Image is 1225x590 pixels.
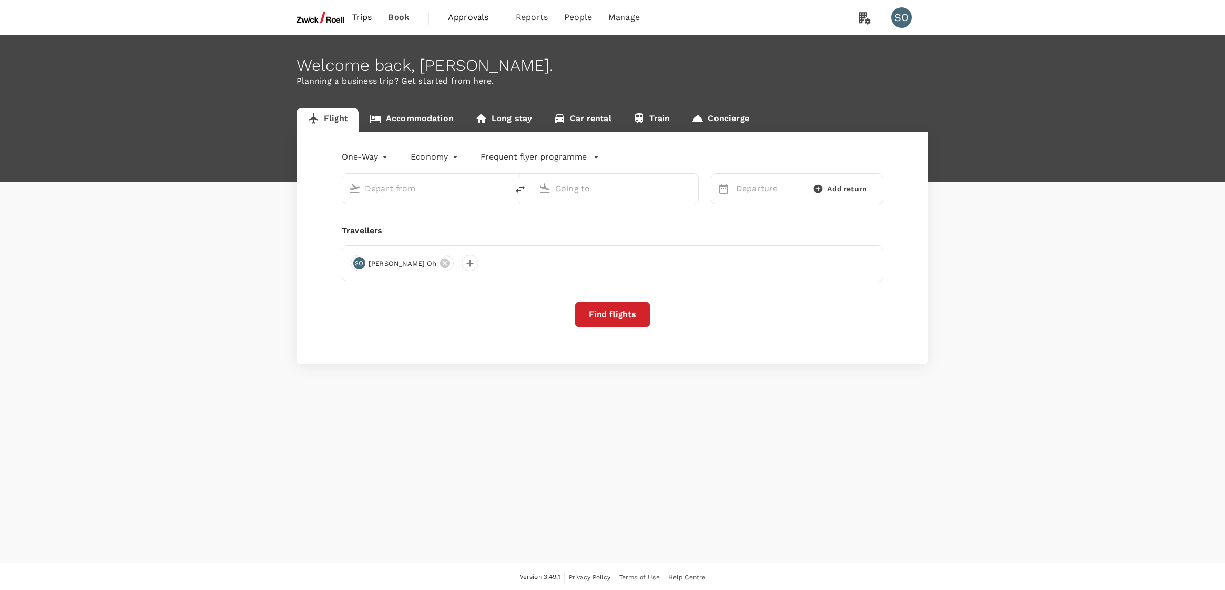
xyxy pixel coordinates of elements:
button: Open [691,187,693,189]
button: Open [501,187,503,189]
button: Find flights [575,302,650,327]
span: Approvals [448,11,499,24]
div: SO[PERSON_NAME] Oh [351,255,454,271]
span: Help Centre [668,574,706,581]
span: Add return [827,184,867,194]
span: People [564,11,592,24]
div: Economy [411,149,460,165]
span: Book [388,11,410,24]
span: Privacy Policy [569,574,610,581]
input: Depart from [365,181,486,196]
p: Frequent flyer programme [481,151,587,163]
button: delete [508,177,533,202]
div: Travellers [342,225,883,237]
div: One-Way [342,149,390,165]
a: Help Centre [668,572,706,583]
a: Flight [297,108,359,132]
a: Concierge [681,108,760,132]
a: Terms of Use [619,572,660,583]
a: Accommodation [359,108,464,132]
a: Car rental [543,108,622,132]
div: SO [353,257,365,269]
span: Version 3.49.1 [520,572,560,582]
div: Welcome back , [PERSON_NAME] . [297,56,928,75]
span: Terms of Use [619,574,660,581]
p: Departure [736,183,797,195]
p: Planning a business trip? Get started from here. [297,75,928,87]
input: Going to [555,181,677,196]
span: Reports [516,11,548,24]
a: Train [622,108,681,132]
img: ZwickRoell Pte. Ltd. [297,6,344,29]
a: Long stay [464,108,543,132]
span: [PERSON_NAME] Oh [362,259,442,269]
button: Frequent flyer programme [481,151,599,163]
span: Trips [352,11,372,24]
div: SO [891,7,912,28]
a: Privacy Policy [569,572,610,583]
span: Manage [608,11,640,24]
